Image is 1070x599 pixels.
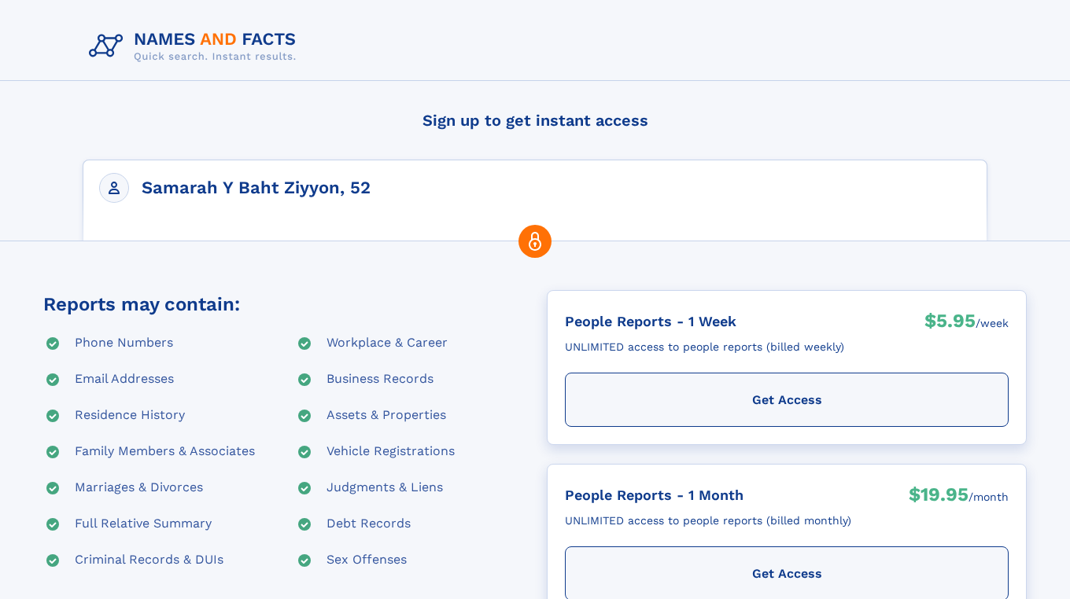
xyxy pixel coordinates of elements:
[75,551,223,570] div: Criminal Records & DUIs
[924,308,976,338] div: $5.95
[75,334,173,353] div: Phone Numbers
[83,25,309,68] img: Logo Names and Facts
[327,515,411,534] div: Debt Records
[327,443,455,461] div: Vehicle Registrations
[327,479,443,498] div: Judgments & Liens
[565,482,851,508] div: People Reports - 1 Month
[75,370,174,389] div: Email Addresses
[565,334,844,360] div: UNLIMITED access to people reports (billed weekly)
[83,97,987,144] h4: Sign up to get instant access
[43,290,240,318] div: Reports may contain:
[75,479,203,498] div: Marriages & Divorces
[909,482,969,512] div: $19.95
[327,406,446,425] div: Assets & Properties
[75,443,255,461] div: Family Members & Associates
[75,406,185,425] div: Residence History
[327,551,407,570] div: Sex Offenses
[327,334,448,353] div: Workplace & Career
[327,370,434,389] div: Business Records
[565,508,851,534] div: UNLIMITED access to people reports (billed monthly)
[565,308,844,334] div: People Reports - 1 Week
[565,373,1009,427] div: Get Access
[75,515,212,534] div: Full Relative Summary
[969,482,1009,512] div: /month
[976,308,1009,338] div: /week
